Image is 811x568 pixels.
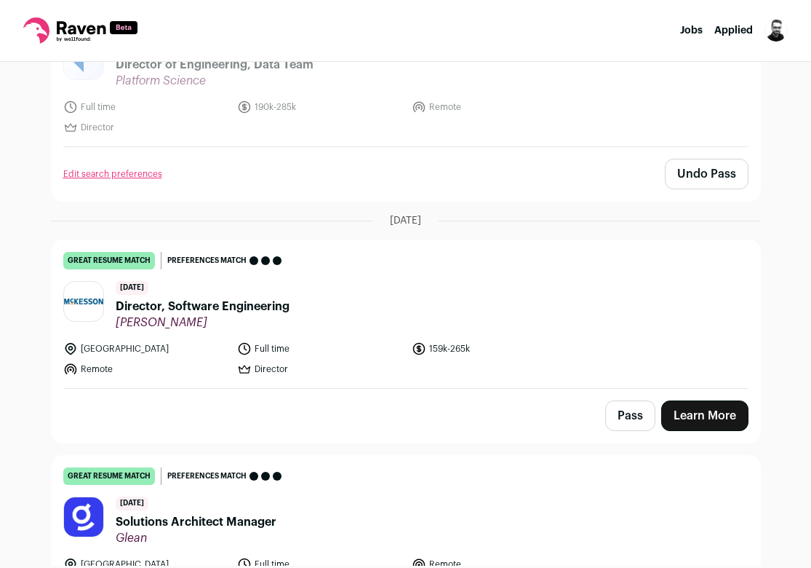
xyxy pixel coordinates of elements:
[605,401,655,431] button: Pass
[116,315,289,330] span: [PERSON_NAME]
[714,25,753,36] a: Applied
[63,100,229,114] li: Full time
[116,531,276,545] span: Glean
[237,342,403,356] li: Full time
[412,342,578,356] li: 159k-265k
[167,469,247,484] span: Preferences match
[237,362,403,376] li: Director
[680,25,703,36] a: Jobs
[63,120,229,135] li: Director
[167,253,247,268] span: Preferences match
[116,497,148,510] span: [DATE]
[764,19,788,42] button: Open dropdown
[412,100,578,114] li: Remote
[63,168,162,180] a: Edit search preferences
[63,468,155,485] div: great resume match
[390,213,421,228] span: [DATE]
[237,100,403,114] li: 190k-285k
[63,252,155,269] div: great resume match
[64,299,103,304] img: ca89ed1ca101e99b5a8f3d5ad407f017fc4c6bd18a20fb90cafad476df440d6c.jpg
[116,74,313,88] span: Platform Science
[665,159,748,189] button: Undo Pass
[63,362,229,376] li: Remote
[64,497,103,537] img: 900120e874ef231f3e7dfb53f55b3ec9596de6777d6558647a3e147d1e8b9a9b.png
[764,19,788,42] img: 539423-medium_jpg
[116,513,276,531] span: Solutions Architect Manager
[52,240,760,388] a: great resume match Preferences match [DATE] Director, Software Engineering [PERSON_NAME] [GEOGRAP...
[116,281,148,295] span: [DATE]
[116,56,313,74] span: Director of Engineering, Data Team
[116,298,289,315] span: Director, Software Engineering
[661,401,748,431] a: Learn More
[63,342,229,356] li: [GEOGRAPHIC_DATA]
